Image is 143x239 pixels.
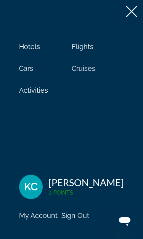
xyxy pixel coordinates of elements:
a: Cruises [72,64,95,72]
iframe: Button to launch messaging window [112,208,137,233]
span: KC [24,181,38,193]
a: Flights [72,43,93,51]
a: Activities [19,86,48,94]
span: 0 Points [48,190,73,196]
a: My Account [19,211,58,219]
a: Cars [19,64,33,72]
a: Hotels [19,43,40,51]
button: Sign Out [61,211,89,220]
div: [PERSON_NAME] [48,177,124,188]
